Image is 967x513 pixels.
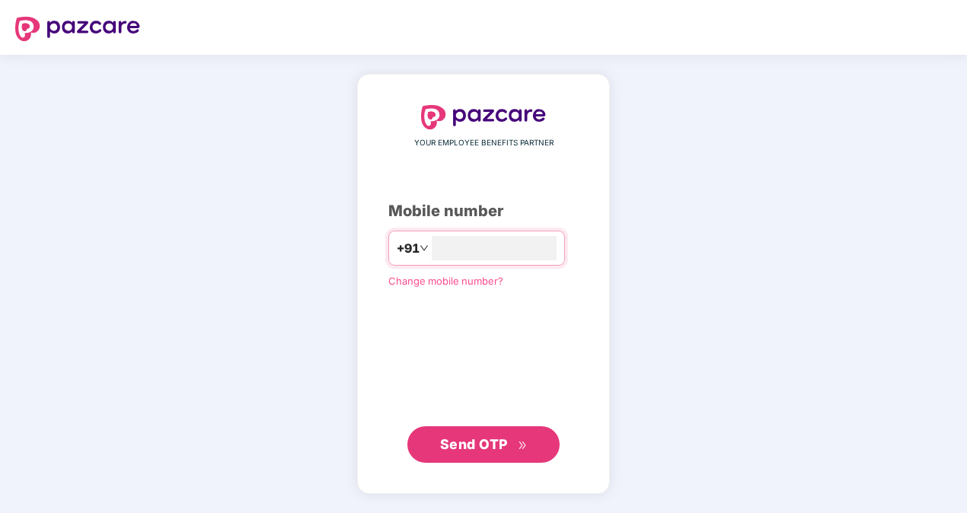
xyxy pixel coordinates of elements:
[407,426,560,463] button: Send OTPdouble-right
[15,17,140,41] img: logo
[421,105,546,129] img: logo
[420,244,429,253] span: down
[414,137,554,149] span: YOUR EMPLOYEE BENEFITS PARTNER
[440,436,508,452] span: Send OTP
[388,199,579,223] div: Mobile number
[397,239,420,258] span: +91
[518,441,528,451] span: double-right
[388,275,503,287] a: Change mobile number?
